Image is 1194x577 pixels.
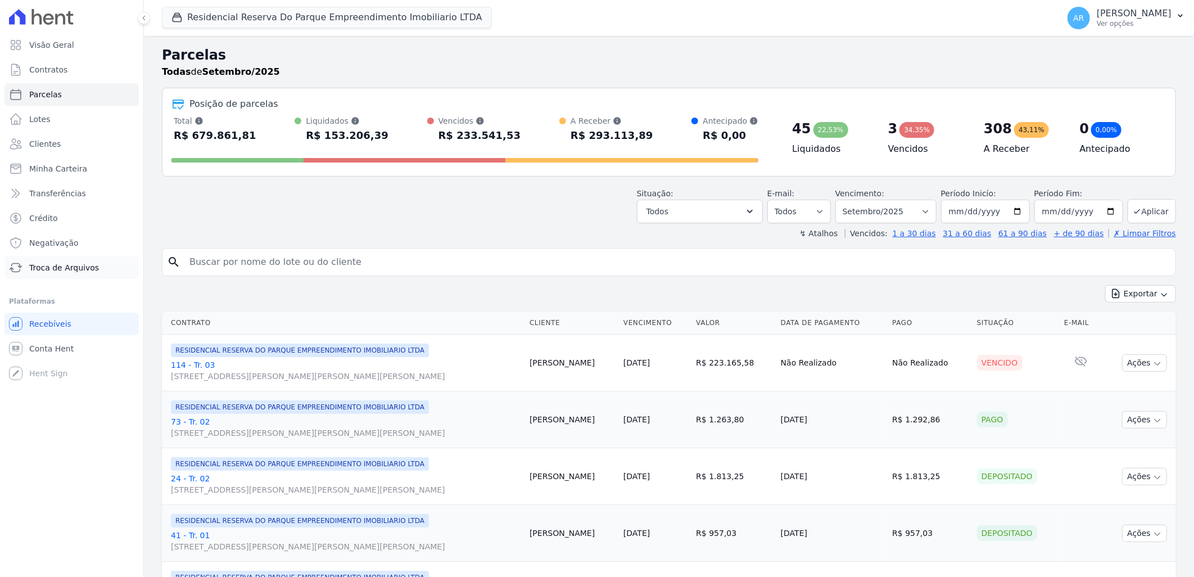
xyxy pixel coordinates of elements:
span: [STREET_ADDRESS][PERSON_NAME][PERSON_NAME][PERSON_NAME] [171,541,521,552]
a: Crédito [4,207,139,229]
a: [DATE] [623,529,650,538]
td: R$ 223.165,58 [691,335,776,391]
div: R$ 0,00 [703,127,758,145]
h4: Vencidos [888,142,966,156]
a: Contratos [4,58,139,81]
a: Clientes [4,133,139,155]
th: Vencimento [619,312,691,335]
a: Transferências [4,182,139,205]
div: Total [174,115,256,127]
label: Período Fim: [1034,188,1123,200]
a: Negativação [4,232,139,254]
h4: A Receber [984,142,1061,156]
span: Crédito [29,213,58,224]
a: Parcelas [4,83,139,106]
p: de [162,65,280,79]
label: Vencidos: [845,229,888,238]
td: [PERSON_NAME] [525,448,619,505]
span: [STREET_ADDRESS][PERSON_NAME][PERSON_NAME][PERSON_NAME] [171,484,521,495]
a: 24 - Tr. 02[STREET_ADDRESS][PERSON_NAME][PERSON_NAME][PERSON_NAME] [171,473,521,495]
th: Data de Pagamento [776,312,888,335]
div: Plataformas [9,295,134,308]
h2: Parcelas [162,45,1176,65]
span: Todos [646,205,668,218]
td: [PERSON_NAME] [525,505,619,562]
button: Ações [1122,468,1167,485]
div: 45 [792,120,811,138]
div: 0 [1080,120,1089,138]
a: Troca de Arquivos [4,256,139,279]
th: Situação [973,312,1060,335]
td: Não Realizado [776,335,888,391]
span: Troca de Arquivos [29,262,99,273]
button: Ações [1122,411,1167,429]
span: Negativação [29,237,79,249]
span: Parcelas [29,89,62,100]
span: [STREET_ADDRESS][PERSON_NAME][PERSON_NAME][PERSON_NAME] [171,427,521,439]
a: 41 - Tr. 01[STREET_ADDRESS][PERSON_NAME][PERSON_NAME][PERSON_NAME] [171,530,521,552]
div: Vencidos [438,115,521,127]
span: [STREET_ADDRESS][PERSON_NAME][PERSON_NAME][PERSON_NAME] [171,371,521,382]
h4: Liquidados [792,142,870,156]
div: R$ 679.861,81 [174,127,256,145]
label: E-mail: [767,189,795,198]
th: Cliente [525,312,619,335]
span: Recebíveis [29,318,71,330]
a: [DATE] [623,358,650,367]
span: RESIDENCIAL RESERVA DO PARQUE EMPREENDIMENTO IMOBILIARIO LTDA [171,514,429,528]
label: Vencimento: [835,189,884,198]
span: Conta Hent [29,343,74,354]
td: R$ 957,03 [888,505,973,562]
th: Valor [691,312,776,335]
h4: Antecipado [1080,142,1157,156]
label: Situação: [637,189,673,198]
button: AR [PERSON_NAME] Ver opções [1059,2,1194,34]
label: Período Inicío: [941,189,996,198]
th: Pago [888,312,973,335]
span: Contratos [29,64,67,75]
span: Clientes [29,138,61,150]
span: Lotes [29,114,51,125]
p: Ver opções [1097,19,1172,28]
td: R$ 957,03 [691,505,776,562]
button: Ações [1122,525,1167,542]
a: Lotes [4,108,139,130]
button: Ações [1122,354,1167,372]
div: R$ 293.113,89 [571,127,653,145]
a: [DATE] [623,415,650,424]
a: [DATE] [623,472,650,481]
a: 31 a 60 dias [943,229,991,238]
th: E-mail [1060,312,1102,335]
a: Conta Hent [4,337,139,360]
strong: Todas [162,66,191,77]
label: ↯ Atalhos [799,229,838,238]
td: [DATE] [776,391,888,448]
strong: Setembro/2025 [202,66,280,77]
td: [PERSON_NAME] [525,335,619,391]
td: Não Realizado [888,335,973,391]
td: R$ 1.813,25 [691,448,776,505]
a: Visão Geral [4,34,139,56]
div: 308 [984,120,1012,138]
div: Depositado [977,468,1037,484]
span: AR [1073,14,1084,22]
a: 61 a 90 dias [998,229,1047,238]
a: 1 a 30 dias [893,229,936,238]
a: Recebíveis [4,313,139,335]
span: RESIDENCIAL RESERVA DO PARQUE EMPREENDIMENTO IMOBILIARIO LTDA [171,344,429,357]
td: R$ 1.292,86 [888,391,973,448]
span: Visão Geral [29,39,74,51]
td: [PERSON_NAME] [525,391,619,448]
td: [DATE] [776,448,888,505]
div: 43,11% [1014,122,1049,138]
div: R$ 233.541,53 [438,127,521,145]
td: R$ 1.813,25 [888,448,973,505]
div: Antecipado [703,115,758,127]
a: 114 - Tr. 03[STREET_ADDRESS][PERSON_NAME][PERSON_NAME][PERSON_NAME] [171,359,521,382]
div: Vencido [977,355,1023,371]
a: ✗ Limpar Filtros [1109,229,1176,238]
div: Posição de parcelas [189,97,278,111]
a: 73 - Tr. 02[STREET_ADDRESS][PERSON_NAME][PERSON_NAME][PERSON_NAME] [171,416,521,439]
p: [PERSON_NAME] [1097,8,1172,19]
button: Todos [637,200,763,223]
